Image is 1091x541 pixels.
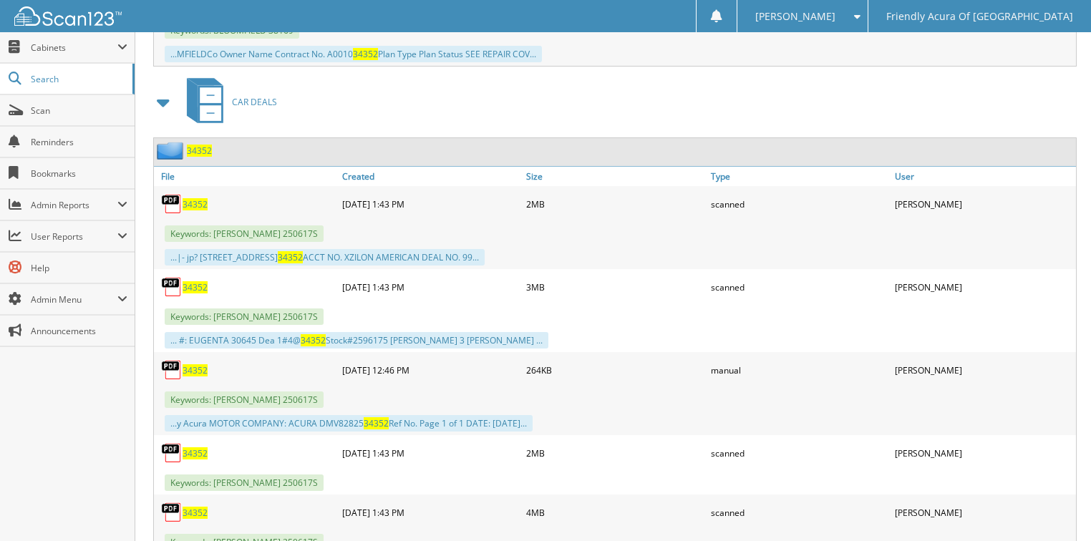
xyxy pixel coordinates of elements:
span: Admin Reports [31,199,117,211]
a: User [891,167,1076,186]
div: [PERSON_NAME] [891,273,1076,301]
img: PDF.png [161,359,183,381]
div: ... #: EUGENTA 30645 Dea 1#4@ Stock#2596175 [PERSON_NAME] 3 [PERSON_NAME] ... [165,332,548,349]
div: scanned [707,273,892,301]
div: [DATE] 1:43 PM [339,190,523,218]
span: Cabinets [31,42,117,54]
a: CAR DEALS [178,74,277,130]
div: [DATE] 12:46 PM [339,356,523,384]
div: [DATE] 1:43 PM [339,273,523,301]
a: Type [707,167,892,186]
div: [DATE] 1:43 PM [339,439,523,467]
span: [PERSON_NAME] [755,12,835,21]
span: Scan [31,104,127,117]
span: 34352 [278,251,303,263]
a: 34352 [187,145,212,157]
span: 34352 [301,334,326,346]
a: Created [339,167,523,186]
a: 34352 [183,281,208,293]
div: 2MB [523,190,707,218]
div: scanned [707,498,892,527]
a: 34352 [183,507,208,519]
div: scanned [707,439,892,467]
a: File [154,167,339,186]
span: Help [31,262,127,274]
span: CAR DEALS [232,96,277,108]
span: 34352 [353,48,378,60]
span: User Reports [31,230,117,243]
div: manual [707,356,892,384]
img: PDF.png [161,193,183,215]
span: Keywords: [PERSON_NAME] 250617S [165,391,324,408]
span: Search [31,73,125,85]
div: 264KB [523,356,707,384]
span: Admin Menu [31,293,117,306]
a: 34352 [183,447,208,459]
span: Keywords: [PERSON_NAME] 250617S [165,308,324,325]
a: 34352 [183,364,208,376]
div: ...|- jp? [STREET_ADDRESS] ACCT NO. XZILON AMERICAN DEAL NO. 99... [165,249,485,265]
div: [PERSON_NAME] [891,356,1076,384]
span: Reminders [31,136,127,148]
a: 34352 [183,198,208,210]
img: folder2.png [157,142,187,160]
span: Keywords: [PERSON_NAME] 250617S [165,474,324,491]
img: PDF.png [161,276,183,298]
div: ...MFIELDCo Owner Name Contract No. A0010 Plan Type Plan Status SEE REPAIR COV... [165,46,542,62]
div: scanned [707,190,892,218]
span: Bookmarks [31,167,127,180]
div: 4MB [523,498,707,527]
span: Announcements [31,325,127,337]
div: [PERSON_NAME] [891,439,1076,467]
div: [DATE] 1:43 PM [339,498,523,527]
div: ...y Acura MOTOR COMPANY: ACURA DMV82825 Ref No. Page 1 of 1 DATE: [DATE]... [165,415,533,432]
img: PDF.png [161,442,183,464]
img: scan123-logo-white.svg [14,6,122,26]
iframe: Chat Widget [1019,472,1091,541]
span: Friendly Acura Of [GEOGRAPHIC_DATA] [886,12,1073,21]
div: 2MB [523,439,707,467]
img: PDF.png [161,502,183,523]
span: Keywords: [PERSON_NAME] 250617S [165,225,324,242]
div: [PERSON_NAME] [891,498,1076,527]
span: 34352 [364,417,389,429]
a: Size [523,167,707,186]
div: 3MB [523,273,707,301]
div: [PERSON_NAME] [891,190,1076,218]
